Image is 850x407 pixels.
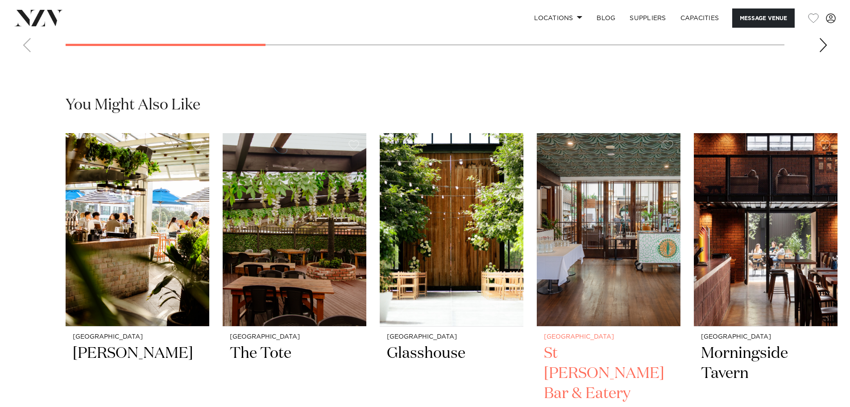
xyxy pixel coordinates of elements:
[544,344,673,404] h2: St [PERSON_NAME] Bar & Eatery
[732,8,795,28] button: Message Venue
[527,8,589,28] a: Locations
[387,334,516,340] small: [GEOGRAPHIC_DATA]
[73,334,202,340] small: [GEOGRAPHIC_DATA]
[230,334,359,340] small: [GEOGRAPHIC_DATA]
[589,8,622,28] a: BLOG
[73,344,202,404] h2: [PERSON_NAME]
[230,344,359,404] h2: The Tote
[622,8,673,28] a: SUPPLIERS
[66,95,200,115] h2: You Might Also Like
[673,8,726,28] a: Capacities
[701,344,830,404] h2: Morningside Tavern
[387,344,516,404] h2: Glasshouse
[14,10,63,26] img: nzv-logo.png
[544,334,673,340] small: [GEOGRAPHIC_DATA]
[701,334,830,340] small: [GEOGRAPHIC_DATA]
